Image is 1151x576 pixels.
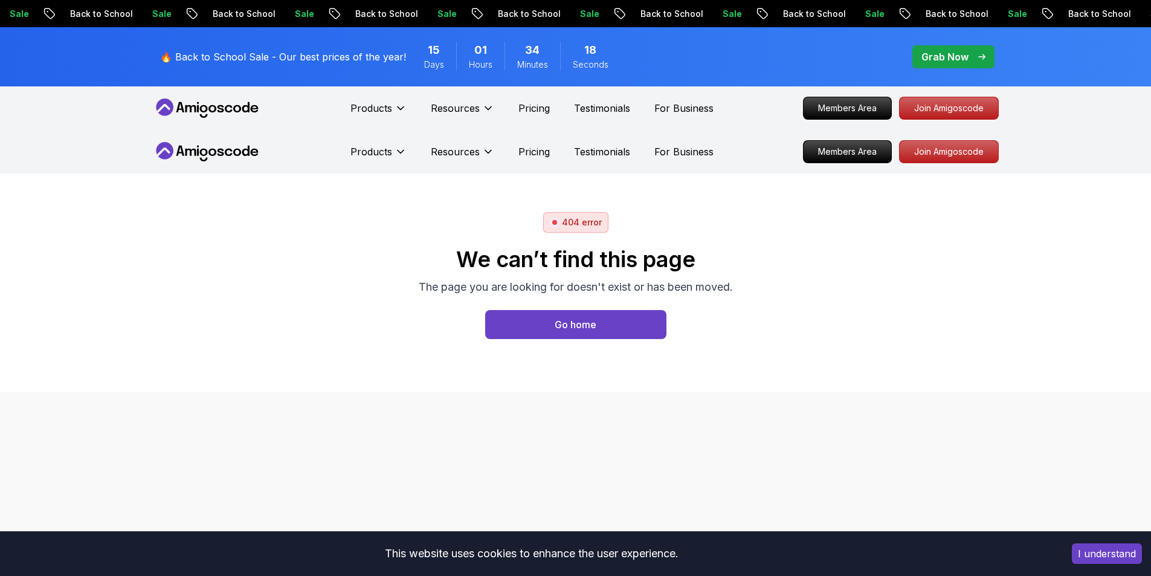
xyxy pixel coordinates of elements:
p: Back to School [767,8,850,20]
a: Members Area [803,140,892,163]
button: Resources [431,144,494,169]
a: Join Amigoscode [899,140,999,163]
p: Back to School [910,8,992,20]
p: Back to School [625,8,707,20]
button: Go home [485,310,666,339]
span: 34 Minutes [525,42,540,59]
span: 1 Hours [474,42,487,59]
div: This website uses cookies to enhance the user experience. [9,540,1054,567]
span: Days [424,59,444,71]
p: Sale [279,8,318,20]
p: Back to School [482,8,564,20]
a: Join Amigoscode [899,97,999,120]
p: 🔥 Back to School Sale - Our best prices of the year! [160,50,406,64]
span: Seconds [573,59,608,71]
p: Join Amigoscode [900,97,998,119]
button: Resources [431,101,494,125]
p: Sale [422,8,460,20]
p: Sale [707,8,746,20]
p: Resources [431,144,480,159]
p: Members Area [804,141,891,163]
span: Minutes [517,59,548,71]
a: Members Area [803,97,892,120]
a: For Business [654,144,714,159]
p: Back to School [340,8,422,20]
a: For Business [654,101,714,115]
a: Pricing [518,101,550,115]
span: 18 Seconds [584,42,596,59]
p: Join Amigoscode [900,141,998,163]
a: Testimonials [574,144,630,159]
p: Sale [850,8,888,20]
p: Resources [431,101,480,115]
p: Back to School [1053,8,1135,20]
a: Home page [485,310,666,339]
p: Back to School [54,8,137,20]
button: Products [350,101,407,125]
a: Pricing [518,144,550,159]
a: Testimonials [574,101,630,115]
p: Sale [564,8,603,20]
button: Accept cookies [1072,543,1142,564]
div: Go home [555,317,596,332]
p: Products [350,144,392,159]
p: Products [350,101,392,115]
p: Sale [992,8,1031,20]
p: Grab Now [921,50,969,64]
span: Hours [469,59,492,71]
p: 404 error [562,216,602,228]
p: Sale [137,8,175,20]
p: Back to School [197,8,279,20]
p: Members Area [804,97,891,119]
button: Products [350,144,407,169]
span: 15 Days [428,42,440,59]
h2: We can’t find this page [419,247,733,271]
p: The page you are looking for doesn't exist or has been moved. [419,279,733,296]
